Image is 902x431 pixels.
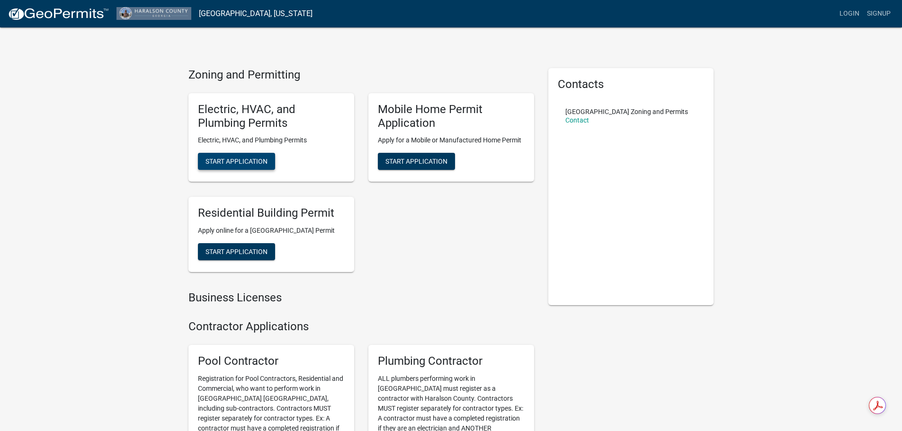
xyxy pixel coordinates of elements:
h5: Residential Building Permit [198,206,345,220]
span: Start Application [385,158,447,165]
a: [GEOGRAPHIC_DATA], [US_STATE] [199,6,313,22]
a: Signup [863,5,894,23]
h5: Plumbing Contractor [378,354,525,368]
p: Electric, HVAC, and Plumbing Permits [198,135,345,145]
h4: Business Licenses [188,291,534,305]
h4: Zoning and Permitting [188,68,534,82]
img: Haralson County, Georgia [116,7,191,20]
h5: Mobile Home Permit Application [378,103,525,130]
span: Start Application [205,158,268,165]
a: Login [836,5,863,23]
p: [GEOGRAPHIC_DATA] Zoning and Permits [565,108,688,115]
button: Start Application [198,243,275,260]
h5: Electric, HVAC, and Plumbing Permits [198,103,345,130]
h4: Contractor Applications [188,320,534,334]
button: Start Application [198,153,275,170]
h5: Contacts [558,78,705,91]
p: Apply online for a [GEOGRAPHIC_DATA] Permit [198,226,345,236]
h5: Pool Contractor [198,354,345,368]
button: Start Application [378,153,455,170]
p: Apply for a Mobile or Manufactured Home Permit [378,135,525,145]
span: Start Application [205,248,268,255]
a: Contact [565,116,589,124]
